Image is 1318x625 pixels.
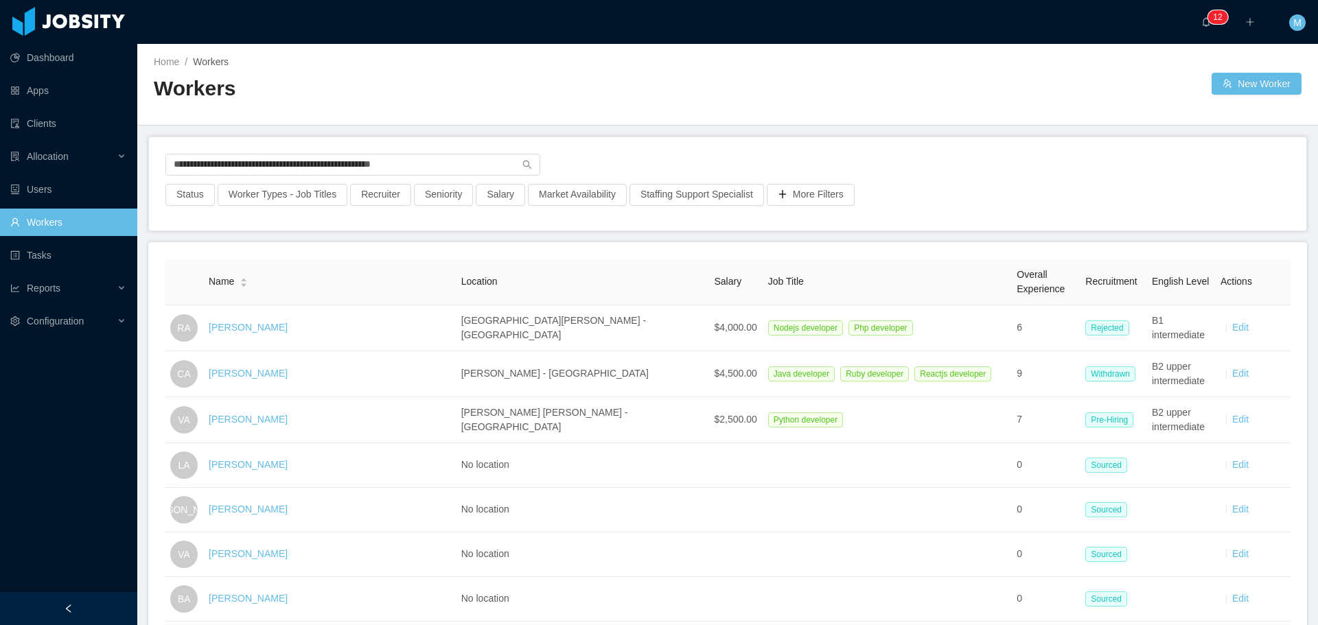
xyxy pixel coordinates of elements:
[209,593,288,604] a: [PERSON_NAME]
[218,184,347,206] button: Worker Types - Job Titles
[1232,459,1249,470] a: Edit
[1011,532,1080,577] td: 0
[154,56,179,67] a: Home
[456,305,709,351] td: [GEOGRAPHIC_DATA][PERSON_NAME] - [GEOGRAPHIC_DATA]
[1232,322,1249,333] a: Edit
[10,209,126,236] a: icon: userWorkers
[10,316,20,326] i: icon: setting
[1085,547,1127,562] span: Sourced
[1017,269,1065,294] span: Overall Experience
[10,241,126,269] a: icon: profileTasks
[10,44,126,71] a: icon: pie-chartDashboard
[768,276,804,287] span: Job Title
[1146,397,1215,443] td: B2 upper intermediate
[456,488,709,532] td: No location
[456,397,709,443] td: [PERSON_NAME] [PERSON_NAME] - [GEOGRAPHIC_DATA]
[629,184,764,206] button: Staffing Support Specialist
[1085,368,1141,379] a: Withdrawn
[27,316,84,327] span: Configuration
[240,281,248,285] i: icon: caret-down
[178,585,191,613] span: BA
[1085,320,1129,335] span: Rejected
[10,110,126,137] a: icon: auditClients
[914,366,991,381] span: Reactjs developer
[1201,17,1211,27] i: icon: bell
[528,184,627,206] button: Market Availability
[209,504,288,515] a: [PERSON_NAME]
[1232,593,1249,604] a: Edit
[456,532,709,577] td: No location
[1085,504,1133,515] a: Sourced
[414,184,473,206] button: Seniority
[714,322,756,333] span: $4,000.00
[714,368,756,379] span: $4,500.00
[10,176,126,203] a: icon: robotUsers
[522,160,532,169] i: icon: search
[1011,305,1080,351] td: 6
[1213,10,1218,24] p: 1
[350,184,411,206] button: Recruiter
[1085,458,1127,473] span: Sourced
[209,368,288,379] a: [PERSON_NAME]
[714,414,756,425] span: $2,500.00
[178,541,190,568] span: VA
[1085,593,1133,604] a: Sourced
[1221,276,1252,287] span: Actions
[10,283,20,293] i: icon: line-chart
[1085,502,1127,517] span: Sourced
[1232,414,1249,425] a: Edit
[1085,412,1133,427] span: Pre-Hiring
[1011,397,1080,443] td: 7
[154,75,728,103] h2: Workers
[768,412,843,427] span: Python developer
[456,577,709,622] td: No location
[767,184,855,206] button: icon: plusMore Filters
[1011,577,1080,622] td: 0
[1085,548,1133,559] a: Sourced
[240,276,248,281] i: icon: caret-up
[209,414,288,425] a: [PERSON_NAME]
[1146,351,1215,397] td: B2 upper intermediate
[177,360,190,388] span: CA
[1011,351,1080,397] td: 9
[1011,488,1080,532] td: 0
[10,77,126,104] a: icon: appstoreApps
[165,184,215,206] button: Status
[209,322,288,333] a: [PERSON_NAME]
[848,320,912,335] span: Php developer
[1085,591,1127,606] span: Sourced
[1146,305,1215,351] td: B1 intermediate
[1085,459,1133,470] a: Sourced
[1212,73,1302,95] button: icon: usergroup-addNew Worker
[1293,14,1302,31] span: M
[193,56,229,67] span: Workers
[456,443,709,488] td: No location
[714,276,741,287] span: Salary
[240,276,248,285] div: Sort
[1232,368,1249,379] a: Edit
[209,459,288,470] a: [PERSON_NAME]
[27,283,60,294] span: Reports
[178,406,190,434] span: VA
[476,184,525,206] button: Salary
[768,320,843,335] span: Nodejs developer
[1085,366,1135,381] span: Withdrawn
[1245,17,1255,27] i: icon: plus
[1085,276,1137,287] span: Recruitment
[461,276,498,287] span: Location
[178,451,189,479] span: LA
[1011,443,1080,488] td: 0
[144,496,223,523] span: [PERSON_NAME]
[185,56,187,67] span: /
[209,274,234,289] span: Name
[1232,548,1249,559] a: Edit
[1232,504,1249,515] a: Edit
[1152,276,1209,287] span: English Level
[1218,10,1223,24] p: 2
[840,366,909,381] span: Ruby developer
[177,314,190,342] span: RA
[456,351,709,397] td: [PERSON_NAME] - [GEOGRAPHIC_DATA]
[768,366,835,381] span: Java developer
[1085,414,1139,425] a: Pre-Hiring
